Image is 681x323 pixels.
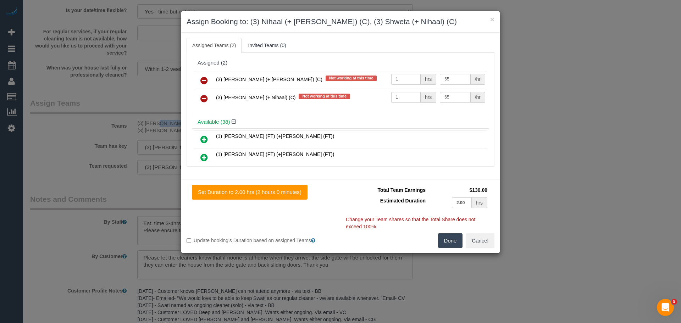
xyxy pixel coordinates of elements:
[216,133,334,139] span: (1) [PERSON_NAME] (FT) (+[PERSON_NAME] (FT))
[472,197,487,208] div: hrs
[299,94,350,99] span: Not working at this time
[198,119,483,125] h4: Available (38)
[242,38,292,53] a: Invited Teams (0)
[187,237,335,244] label: Update booking's Duration based on assigned Teams
[216,151,334,157] span: (1) [PERSON_NAME] (FT) (+[PERSON_NAME] (FT))
[421,74,436,85] div: hrs
[427,185,489,195] td: $130.00
[198,60,483,66] div: Assigned (2)
[216,95,295,100] span: (3) [PERSON_NAME] (+ Nihaal) (C)
[192,185,308,200] button: Set Duration to 2.00 hrs (2 hours 0 minutes)
[421,92,436,103] div: hrs
[187,38,242,53] a: Assigned Teams (2)
[438,233,463,248] button: Done
[346,185,427,195] td: Total Team Earnings
[380,198,426,204] span: Estimated Duration
[326,76,377,81] span: Not working at this time
[187,238,191,243] input: Update booking's Duration based on assigned Teams
[216,77,322,82] span: (3) [PERSON_NAME] (+ [PERSON_NAME]) (C)
[671,299,677,305] span: 5
[471,74,485,85] div: /hr
[466,233,494,248] button: Cancel
[657,299,674,316] iframe: Intercom live chat
[187,16,494,27] h3: Assign Booking to: (3) Nihaal (+ [PERSON_NAME]) (C), (3) Shweta (+ Nihaal) (C)
[471,92,485,103] div: /hr
[490,16,494,23] button: ×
